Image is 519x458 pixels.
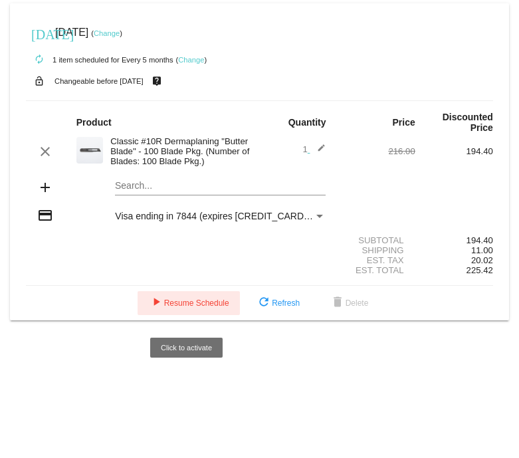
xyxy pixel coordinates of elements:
[148,295,164,311] mat-icon: play_arrow
[37,144,53,160] mat-icon: clear
[115,211,326,221] mat-select: Payment Method
[31,52,47,68] mat-icon: autorenew
[302,144,326,154] span: 1
[178,56,204,64] a: Change
[393,117,415,128] strong: Price
[94,29,120,37] a: Change
[319,291,379,315] button: Delete
[471,255,493,265] span: 20.02
[330,298,369,308] span: Delete
[76,137,103,164] img: dermaplanepro-10r-dermaplaning-blade-up-close.png
[415,235,493,245] div: 194.40
[31,72,47,90] mat-icon: lock_open
[26,56,173,64] small: 1 item scheduled for Every 5 months
[245,291,310,315] button: Refresh
[471,245,493,255] span: 11.00
[310,144,326,160] mat-icon: edit
[104,136,259,166] div: Classic #10R Dermaplaning "Butter Blade" - 100 Blade Pkg. (Number of Blades: 100 Blade Pkg.)
[338,245,415,255] div: Shipping
[338,146,415,156] div: 216.00
[176,56,207,64] small: ( )
[256,298,300,308] span: Refresh
[338,265,415,275] div: Est. Total
[338,255,415,265] div: Est. Tax
[330,295,346,311] mat-icon: delete
[76,117,112,128] strong: Product
[338,235,415,245] div: Subtotal
[31,25,47,41] mat-icon: [DATE]
[115,211,338,221] span: Visa ending in 7844 (expires [CREDIT_CARD_DATA])
[115,181,326,191] input: Search...
[415,146,493,156] div: 194.40
[37,179,53,195] mat-icon: add
[256,295,272,311] mat-icon: refresh
[91,29,122,37] small: ( )
[288,117,326,128] strong: Quantity
[443,112,493,133] strong: Discounted Price
[138,291,240,315] button: Resume Schedule
[149,72,165,90] mat-icon: live_help
[54,77,144,85] small: Changeable before [DATE]
[148,298,229,308] span: Resume Schedule
[467,265,493,275] span: 225.42
[37,207,53,223] mat-icon: credit_card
